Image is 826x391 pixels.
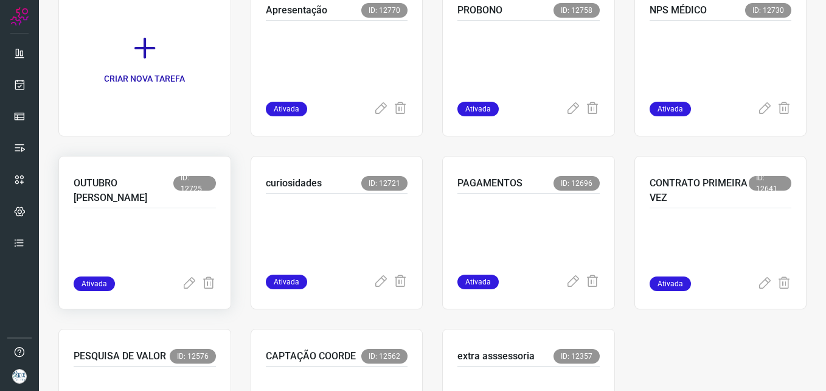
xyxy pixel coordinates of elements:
[74,176,173,205] p: OUTUBRO [PERSON_NAME]
[74,349,166,364] p: PESQUISA DE VALOR
[457,176,522,191] p: PAGAMENTOS
[749,176,791,191] span: ID: 12641
[650,176,749,205] p: CONTRATO PRIMEIRA VEZ
[10,7,29,26] img: Logo
[457,349,535,364] p: extra asssessoria
[173,176,216,191] span: ID: 12725
[457,275,499,289] span: Ativada
[266,102,307,116] span: Ativada
[554,3,600,18] span: ID: 12758
[74,277,115,291] span: Ativada
[650,3,707,18] p: NPS MÉDICO
[457,3,502,18] p: PROBONO
[361,3,408,18] span: ID: 12770
[650,102,691,116] span: Ativada
[170,349,216,364] span: ID: 12576
[266,349,356,364] p: CAPTAÇÃO COORDE
[745,3,791,18] span: ID: 12730
[266,3,327,18] p: Apresentação
[554,176,600,191] span: ID: 12696
[554,349,600,364] span: ID: 12357
[361,349,408,364] span: ID: 12562
[361,176,408,191] span: ID: 12721
[457,102,499,116] span: Ativada
[650,277,691,291] span: Ativada
[12,369,27,384] img: 2df383a8bc393265737507963739eb71.PNG
[266,275,307,289] span: Ativada
[266,176,322,191] p: curiosidades
[104,72,185,85] p: CRIAR NOVA TAREFA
